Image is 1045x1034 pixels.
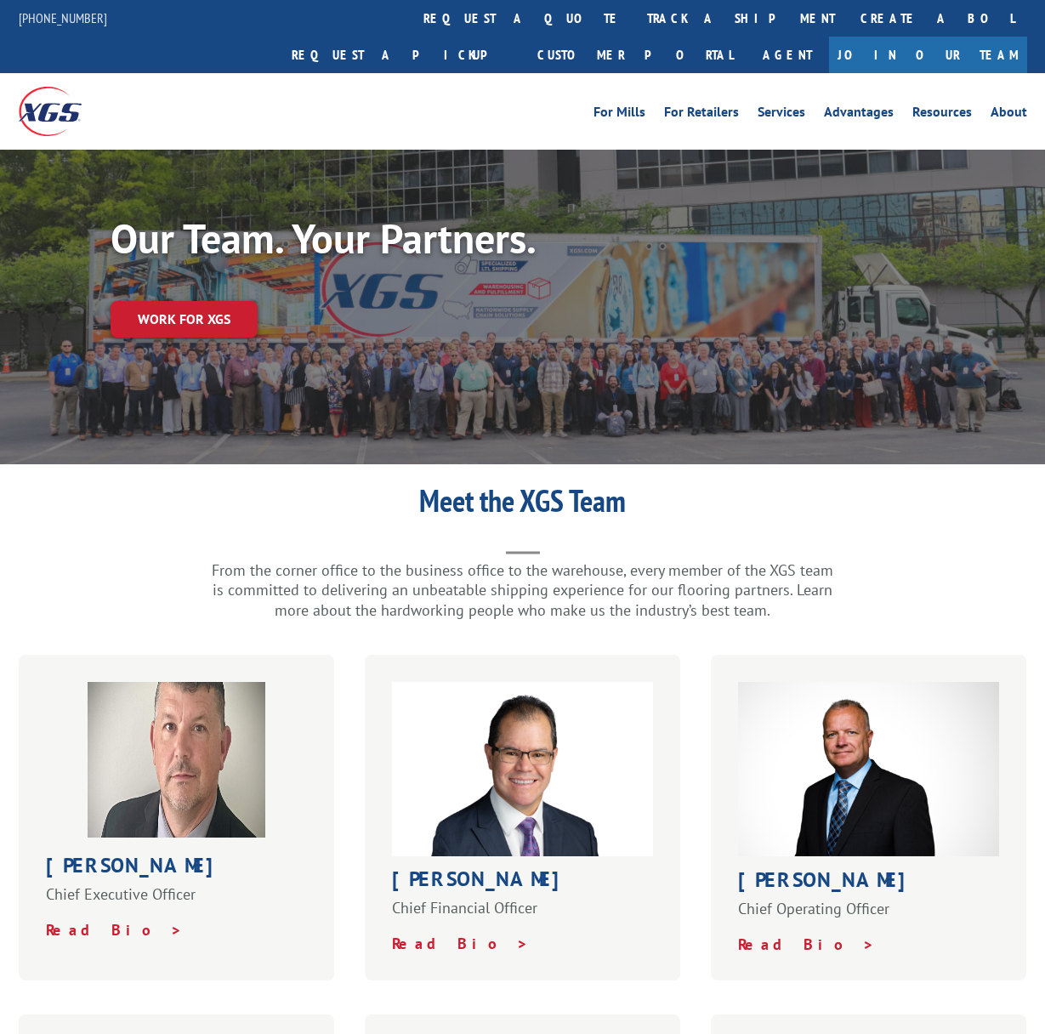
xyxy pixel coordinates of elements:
p: Chief Operating Officer [738,899,1000,935]
a: Read Bio > [392,934,529,953]
p: Chief Financial Officer [392,898,654,934]
img: Greg Laminack [738,682,1000,856]
p: Chief Executive Officer [46,884,308,920]
a: Customer Portal [525,37,746,73]
h1: [PERSON_NAME] [46,855,308,884]
a: Resources [912,105,972,124]
a: About [991,105,1027,124]
a: Request a pickup [279,37,525,73]
a: [PHONE_NUMBER] [19,9,107,26]
a: Work for XGS [111,301,258,338]
img: bobkenna-profilepic [88,682,265,838]
a: Join Our Team [829,37,1027,73]
a: Agent [746,37,829,73]
a: Read Bio > [46,920,183,940]
p: From the corner office to the business office to the warehouse, every member of the XGS team is c... [183,560,863,621]
strong: [PERSON_NAME] [738,866,920,893]
h1: Meet the XGS Team [183,486,863,525]
a: For Retailers [664,105,739,124]
h1: [PERSON_NAME] [392,869,654,898]
h1: Our Team. Your Partners. [111,218,621,267]
img: Roger_Silva [392,682,654,856]
a: For Mills [593,105,645,124]
a: Services [758,105,805,124]
a: Read Bio > [738,935,875,954]
a: Advantages [824,105,894,124]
